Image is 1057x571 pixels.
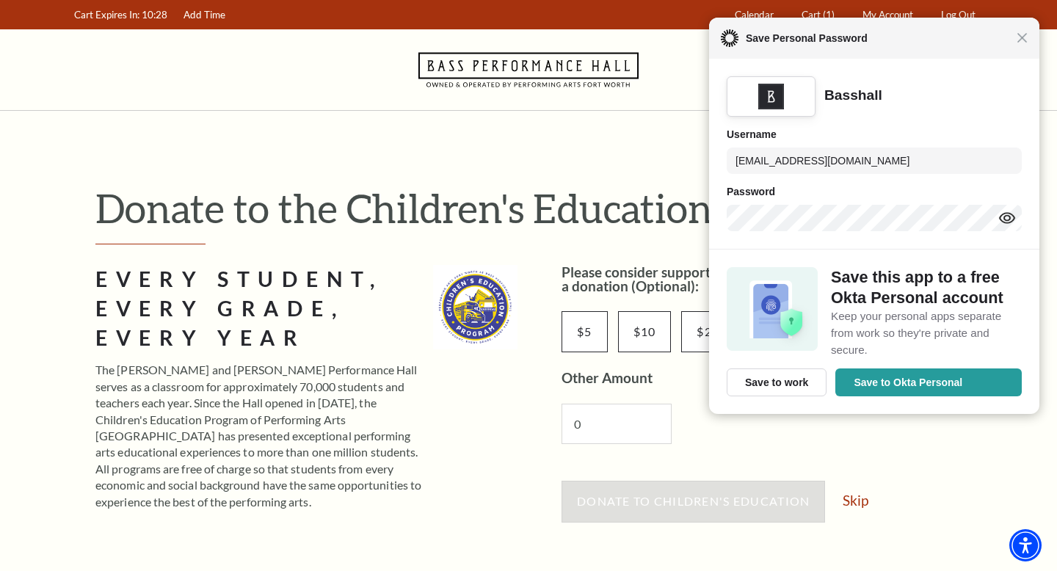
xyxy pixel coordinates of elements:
[831,267,1017,308] h5: Save this app to a free Okta Personal account
[95,184,984,232] h1: Donate to the Children's Education Program
[824,87,882,105] div: Basshall
[1017,32,1028,43] span: Close
[727,368,827,396] button: Save to work
[843,493,868,507] a: Skip
[562,404,672,444] input: Number
[1009,529,1042,561] div: Accessibility Menu
[577,494,810,508] span: Donate to Children's Education
[142,9,167,21] span: 10:28
[802,9,821,21] span: Cart
[562,263,976,294] label: Please consider supporting our Children's Education Program with a donation (Optional):
[562,311,608,352] input: Other Amount
[618,311,672,352] input: Other Amount
[823,9,835,21] span: (1)
[738,29,1017,47] span: Save Personal Password
[95,265,423,353] h2: Every Student, Every Grade, Every Year
[795,1,842,29] a: Cart (1)
[835,368,1022,396] button: Save to Okta Personal
[758,84,784,109] img: 2rYtZEAAAAGSURBVAMAZBKSuexOn5QAAAAASUVORK5CYII=
[177,1,233,29] a: Add Time
[681,311,735,352] input: Other Amount
[562,369,653,386] label: Other Amount
[727,148,1022,174] input: Text field
[831,308,1017,358] span: Keep your personal apps separate from work so they're private and secure.
[562,481,825,522] button: Donate to Children's Education
[862,9,913,21] span: My Account
[95,362,423,510] p: The [PERSON_NAME] and [PERSON_NAME] Performance Hall serves as a classroom for approximately 70,0...
[727,183,1022,200] h6: Password
[735,9,774,21] span: Calendar
[74,9,139,21] span: Cart Expires In:
[727,126,1022,143] h6: Username
[727,205,1022,231] input: Password field
[728,1,781,29] a: Calendar
[856,1,920,29] a: My Account
[934,1,983,29] a: Log Out
[433,265,517,349] img: cep_logo_2022_standard_335x335.jpg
